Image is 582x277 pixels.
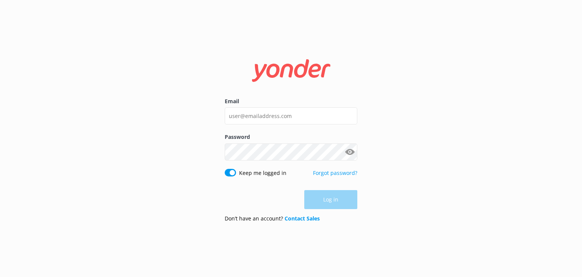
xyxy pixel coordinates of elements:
label: Password [225,133,357,141]
input: user@emailaddress.com [225,107,357,124]
label: Email [225,97,357,105]
label: Keep me logged in [239,169,286,177]
a: Contact Sales [285,215,320,222]
button: Show password [342,144,357,159]
a: Forgot password? [313,169,357,176]
p: Don’t have an account? [225,214,320,223]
